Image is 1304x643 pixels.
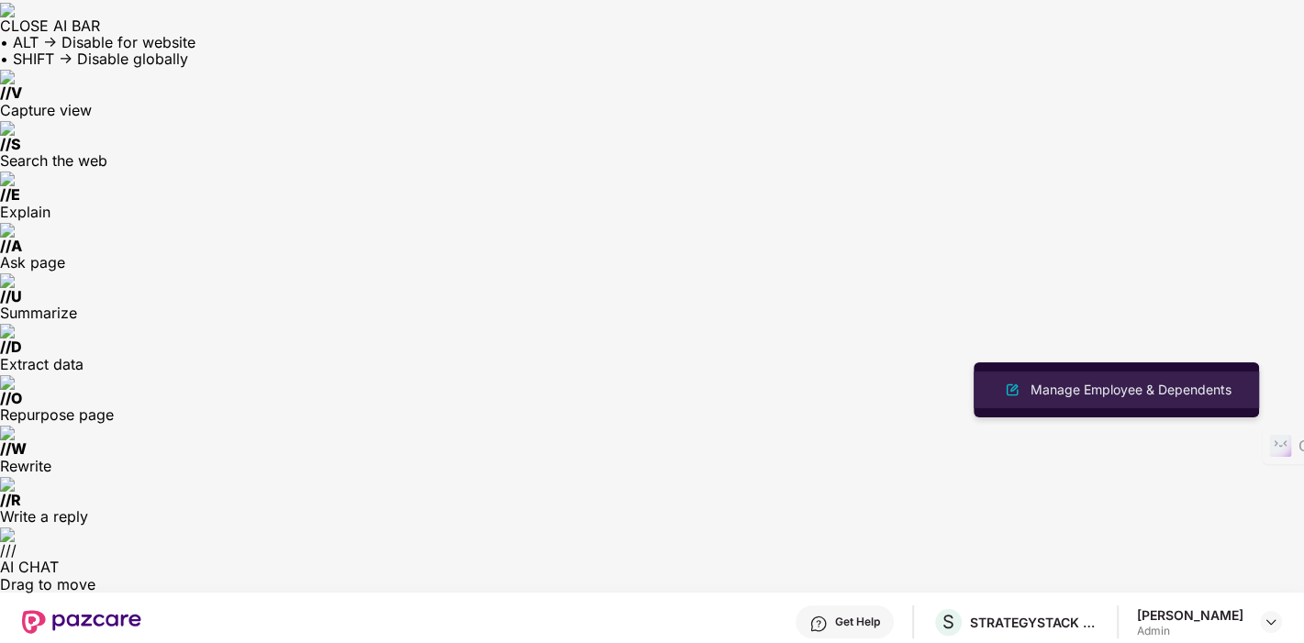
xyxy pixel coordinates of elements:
[809,615,828,633] img: svg+xml;base64,PHN2ZyBpZD0iSGVscC0zMngzMiIgeG1sbnM9Imh0dHA6Ly93d3cudzMub3JnLzIwMDAvc3ZnIiB3aWR0aD...
[942,611,954,633] span: S
[1264,615,1278,629] img: svg+xml;base64,PHN2ZyBpZD0iRHJvcGRvd24tMzJ4MzIiIHhtbG5zPSJodHRwOi8vd3d3LnczLm9yZy8yMDAwL3N2ZyIgd2...
[1137,606,1243,624] div: [PERSON_NAME]
[835,615,880,629] div: Get Help
[22,610,141,634] img: New Pazcare Logo
[1137,624,1243,638] div: Admin
[970,614,1098,631] div: STRATEGYSTACK CONSULTING PRIVATE LIMITED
